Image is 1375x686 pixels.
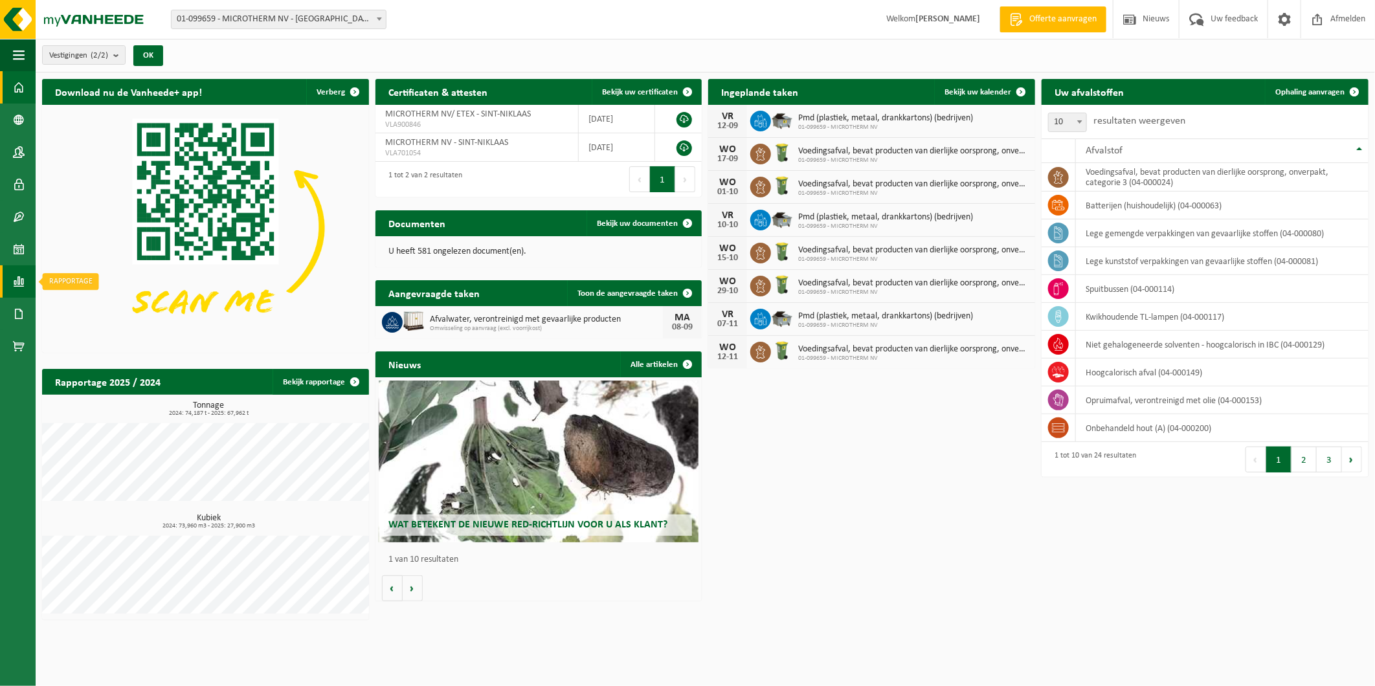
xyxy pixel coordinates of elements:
[1076,414,1369,442] td: onbehandeld hout (A) (04-000200)
[1342,447,1362,472] button: Next
[133,45,163,66] button: OK
[715,188,741,197] div: 01-10
[798,212,973,223] span: Pmd (plastiek, metaal, drankkartons) (bedrijven)
[798,311,973,322] span: Pmd (plastiek, metaal, drankkartons) (bedrijven)
[171,10,386,29] span: 01-099659 - MICROTHERM NV - SINT-NIKLAAS
[382,575,403,601] button: Vorige
[388,520,667,530] span: Wat betekent de nieuwe RED-richtlijn voor u als klant?
[91,51,108,60] count: (2/2)
[1086,146,1123,156] span: Afvalstof
[602,88,678,96] span: Bekijk uw certificaten
[715,210,741,221] div: VR
[49,514,369,529] h3: Kubiek
[385,109,531,119] span: MICROTHERM NV/ ETEX - SINT-NIKLAAS
[798,223,973,230] span: 01-099659 - MICROTHERM NV
[1093,116,1185,126] label: resultaten weergeven
[567,280,700,306] a: Toon de aangevraagde taken
[385,148,568,159] span: VLA701054
[1048,445,1136,474] div: 1 tot 10 van 24 resultaten
[1275,88,1345,96] span: Ophaling aanvragen
[1026,13,1100,26] span: Offerte aanvragen
[771,175,793,197] img: WB-0140-HPE-GN-50
[1076,359,1369,386] td: hoogcalorisch afval (04-000149)
[915,14,980,24] strong: [PERSON_NAME]
[1317,447,1342,472] button: 3
[1265,79,1367,105] a: Ophaling aanvragen
[49,523,369,529] span: 2024: 73,960 m3 - 2025: 27,900 m3
[403,575,423,601] button: Volgende
[1076,303,1369,331] td: kwikhoudende TL-lampen (04-000117)
[669,313,695,323] div: MA
[1049,113,1086,131] span: 10
[579,105,655,133] td: [DATE]
[771,109,793,131] img: WB-5000-GAL-GY-01
[1076,331,1369,359] td: niet gehalogeneerde solventen - hoogcalorisch in IBC (04-000129)
[577,289,678,298] span: Toon de aangevraagde taken
[715,254,741,263] div: 15-10
[771,340,793,362] img: WB-0140-HPE-GN-50
[388,247,689,256] p: U heeft 581 ongelezen document(en).
[715,144,741,155] div: WO
[675,166,695,192] button: Next
[715,155,741,164] div: 17-09
[42,45,126,65] button: Vestigingen(2/2)
[49,46,108,65] span: Vestigingen
[1291,447,1317,472] button: 2
[798,355,1029,362] span: 01-099659 - MICROTHERM NV
[798,179,1029,190] span: Voedingsafval, bevat producten van dierlijke oorsprong, onverpakt, categorie 3
[629,166,650,192] button: Previous
[945,88,1011,96] span: Bekijk uw kalender
[430,325,664,333] span: Omwisseling op aanvraag (excl. voorrijkost)
[1042,79,1137,104] h2: Uw afvalstoffen
[771,274,793,296] img: WB-0140-HPE-GN-50
[708,79,811,104] h2: Ingeplande taken
[597,219,678,228] span: Bekijk uw documenten
[771,307,793,329] img: WB-5000-GAL-GY-01
[379,381,699,542] a: Wat betekent de nieuwe RED-richtlijn voor u als klant?
[798,146,1029,157] span: Voedingsafval, bevat producten van dierlijke oorsprong, onverpakt, categorie 3
[317,88,345,96] span: Verberg
[669,323,695,332] div: 08-09
[798,245,1029,256] span: Voedingsafval, bevat producten van dierlijke oorsprong, onverpakt, categorie 3
[579,133,655,162] td: [DATE]
[715,221,741,230] div: 10-10
[42,105,369,350] img: Download de VHEPlus App
[49,401,369,417] h3: Tonnage
[715,122,741,131] div: 12-09
[798,278,1029,289] span: Voedingsafval, bevat producten van dierlijke oorsprong, onverpakt, categorie 3
[1076,163,1369,192] td: voedingsafval, bevat producten van dierlijke oorsprong, onverpakt, categorie 3 (04-000024)
[715,320,741,329] div: 07-11
[382,165,462,194] div: 1 tot 2 van 2 resultaten
[172,10,386,28] span: 01-099659 - MICROTHERM NV - SINT-NIKLAAS
[385,138,508,148] span: MICROTHERM NV - SINT-NIKLAAS
[715,353,741,362] div: 12-11
[798,344,1029,355] span: Voedingsafval, bevat producten van dierlijke oorsprong, onverpakt, categorie 3
[1246,447,1266,472] button: Previous
[798,289,1029,296] span: 01-099659 - MICROTHERM NV
[798,113,973,124] span: Pmd (plastiek, metaal, drankkartons) (bedrijven)
[620,351,700,377] a: Alle artikelen
[375,351,434,377] h2: Nieuws
[715,243,741,254] div: WO
[1076,275,1369,303] td: spuitbussen (04-000114)
[430,315,664,325] span: Afvalwater, verontreinigd met gevaarlijke producten
[42,79,215,104] h2: Download nu de Vanheede+ app!
[375,79,500,104] h2: Certificaten & attesten
[715,287,741,296] div: 29-10
[1000,6,1106,32] a: Offerte aanvragen
[388,555,696,564] p: 1 van 10 resultaten
[587,210,700,236] a: Bekijk uw documenten
[715,177,741,188] div: WO
[385,120,568,130] span: VLA900846
[592,79,700,105] a: Bekijk uw certificaten
[798,157,1029,164] span: 01-099659 - MICROTHERM NV
[1076,386,1369,414] td: opruimafval, verontreinigd met olie (04-000153)
[375,280,493,305] h2: Aangevraagde taken
[798,322,973,329] span: 01-099659 - MICROTHERM NV
[375,210,458,236] h2: Documenten
[1076,192,1369,219] td: batterijen (huishoudelijk) (04-000063)
[1266,447,1291,472] button: 1
[798,124,973,131] span: 01-099659 - MICROTHERM NV
[1048,113,1087,132] span: 10
[306,79,368,105] button: Verberg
